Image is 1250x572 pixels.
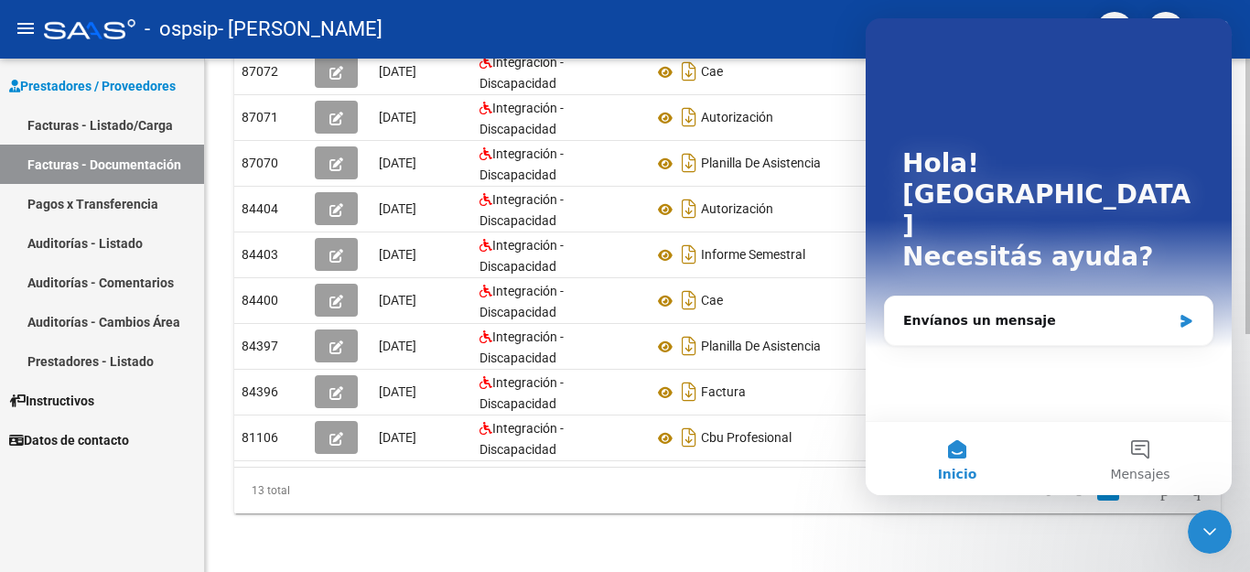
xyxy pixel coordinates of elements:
span: [DATE] [379,430,416,445]
iframe: Intercom live chat [866,18,1232,495]
span: Integración - Discapacidad [480,329,564,365]
span: [DATE] [379,293,416,308]
span: Integración - Discapacidad [480,238,564,274]
span: 84404 [242,201,278,216]
span: [DATE] [379,247,416,262]
span: 81106 [242,430,278,445]
i: Descargar documento [677,57,701,86]
span: Integración - Discapacidad [480,146,564,182]
span: [DATE] [379,339,416,353]
span: Integración - Discapacidad [480,101,564,136]
span: 87070 [242,156,278,170]
a: go to first page [1038,480,1061,501]
span: Cae [701,294,723,308]
iframe: Intercom live chat [1188,510,1232,554]
span: Planilla De Asistencia [701,156,821,171]
span: Instructivos [9,391,94,411]
span: Prestadores / Proveedores [9,76,176,96]
span: - [PERSON_NAME] [218,9,383,49]
span: Datos de contacto [9,430,129,450]
span: Cbu Profesional [701,431,792,446]
span: [DATE] [379,64,416,79]
i: Descargar documento [677,423,701,452]
a: go to last page [1183,480,1209,501]
span: Informe Semestral [701,248,805,263]
span: 84403 [242,247,278,262]
span: 87071 [242,110,278,124]
span: 87072 [242,64,278,79]
span: [DATE] [379,384,416,399]
span: [DATE] [379,201,416,216]
span: 84400 [242,293,278,308]
i: Descargar documento [677,240,701,269]
span: - ospsip [145,9,218,49]
mat-icon: menu [15,17,37,39]
i: Descargar documento [677,148,701,178]
a: go to next page [1152,480,1178,501]
span: [DATE] [379,156,416,170]
span: 84396 [242,384,278,399]
i: Descargar documento [677,377,701,406]
div: 13 total [234,468,428,513]
a: go to previous page [1066,480,1092,501]
span: Integración - Discapacidad [480,375,564,411]
i: Descargar documento [677,103,701,132]
span: Planilla De Asistencia [701,340,821,354]
span: Autorización [701,111,773,125]
span: Integración - Discapacidad [480,421,564,457]
span: 84397 [242,339,278,353]
span: Factura [701,385,746,400]
span: Autorización [701,202,773,217]
i: Descargar documento [677,331,701,361]
span: Integración - Discapacidad [480,284,564,319]
span: [DATE] [379,110,416,124]
span: Integración - Discapacidad [480,192,564,228]
span: Cae [701,65,723,80]
i: Descargar documento [677,286,701,315]
i: Descargar documento [677,194,701,223]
